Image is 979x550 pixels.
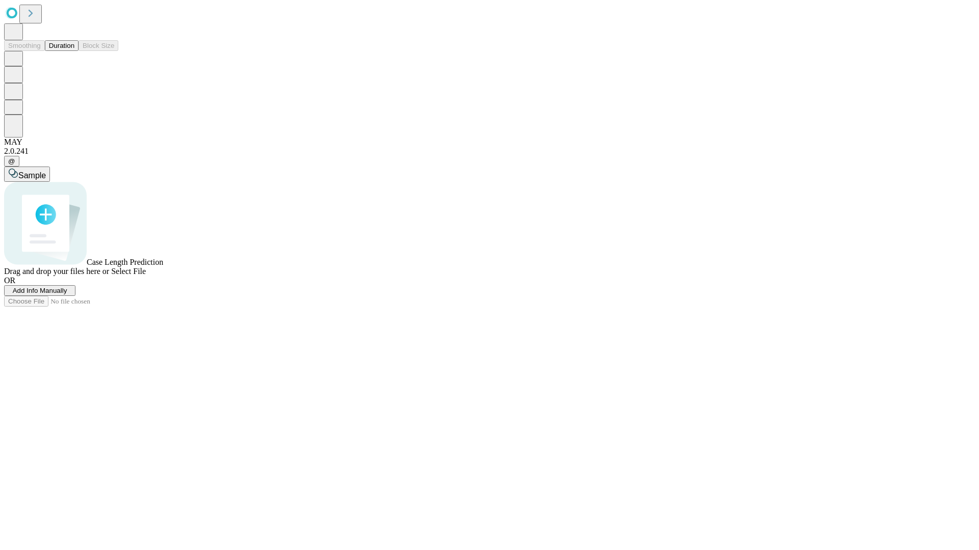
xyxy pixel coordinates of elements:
[4,167,50,182] button: Sample
[79,40,118,51] button: Block Size
[18,171,46,180] span: Sample
[45,40,79,51] button: Duration
[87,258,163,266] span: Case Length Prediction
[8,157,15,165] span: @
[4,267,109,276] span: Drag and drop your files here or
[4,137,975,147] div: MAY
[111,267,146,276] span: Select File
[4,40,45,51] button: Smoothing
[4,147,975,156] div: 2.0.241
[4,285,75,296] button: Add Info Manually
[13,287,67,294] span: Add Info Manually
[4,156,19,167] button: @
[4,276,15,285] span: OR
